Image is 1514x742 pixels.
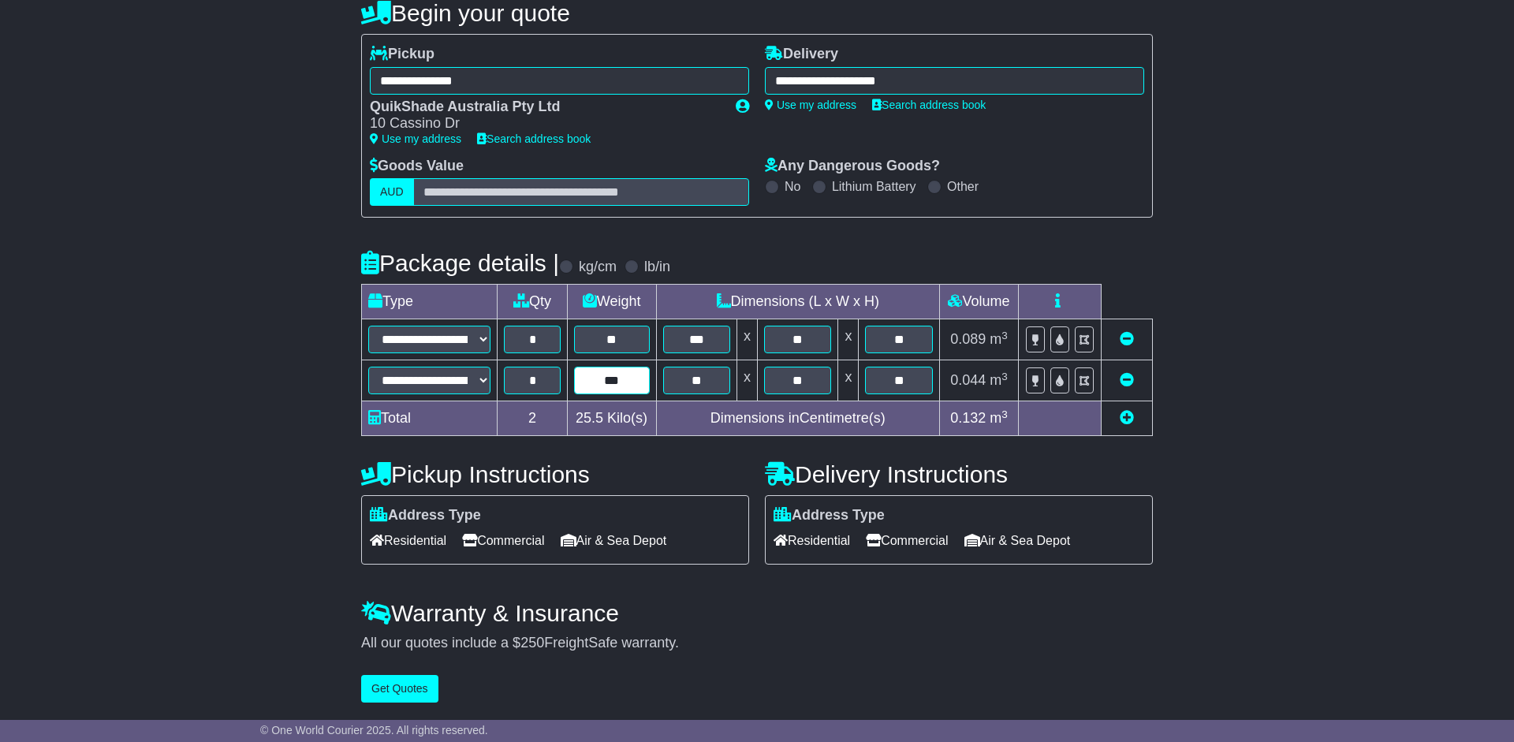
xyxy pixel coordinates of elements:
[361,675,438,703] button: Get Quotes
[1001,371,1008,382] sup: 3
[737,319,758,360] td: x
[872,99,986,111] a: Search address book
[990,410,1008,426] span: m
[477,132,591,145] a: Search address book
[765,158,940,175] label: Any Dangerous Goods?
[361,461,749,487] h4: Pickup Instructions
[370,158,464,175] label: Goods Value
[765,99,856,111] a: Use my address
[964,528,1071,553] span: Air & Sea Depot
[866,528,948,553] span: Commercial
[370,528,446,553] span: Residential
[656,285,939,319] td: Dimensions (L x W x H)
[737,360,758,401] td: x
[785,179,800,194] label: No
[498,285,567,319] td: Qty
[567,285,656,319] td: Weight
[498,401,567,436] td: 2
[361,600,1153,626] h4: Warranty & Insurance
[1120,331,1134,347] a: Remove this item
[644,259,670,276] label: lb/in
[370,507,481,524] label: Address Type
[567,401,656,436] td: Kilo(s)
[990,372,1008,388] span: m
[561,528,667,553] span: Air & Sea Depot
[947,179,979,194] label: Other
[520,635,544,651] span: 250
[1001,330,1008,341] sup: 3
[370,132,461,145] a: Use my address
[579,259,617,276] label: kg/cm
[362,285,498,319] td: Type
[362,401,498,436] td: Total
[361,250,559,276] h4: Package details |
[370,178,414,206] label: AUD
[370,115,720,132] div: 10 Cassino Dr
[260,724,488,736] span: © One World Courier 2025. All rights reserved.
[576,410,603,426] span: 25.5
[656,401,939,436] td: Dimensions in Centimetre(s)
[1001,408,1008,420] sup: 3
[838,319,859,360] td: x
[774,528,850,553] span: Residential
[765,46,838,63] label: Delivery
[950,331,986,347] span: 0.089
[939,285,1018,319] td: Volume
[950,410,986,426] span: 0.132
[370,99,720,116] div: QuikShade Australia Pty Ltd
[838,360,859,401] td: x
[370,46,434,63] label: Pickup
[774,507,885,524] label: Address Type
[990,331,1008,347] span: m
[1120,410,1134,426] a: Add new item
[462,528,544,553] span: Commercial
[765,461,1153,487] h4: Delivery Instructions
[361,635,1153,652] div: All our quotes include a $ FreightSafe warranty.
[950,372,986,388] span: 0.044
[1120,372,1134,388] a: Remove this item
[832,179,916,194] label: Lithium Battery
